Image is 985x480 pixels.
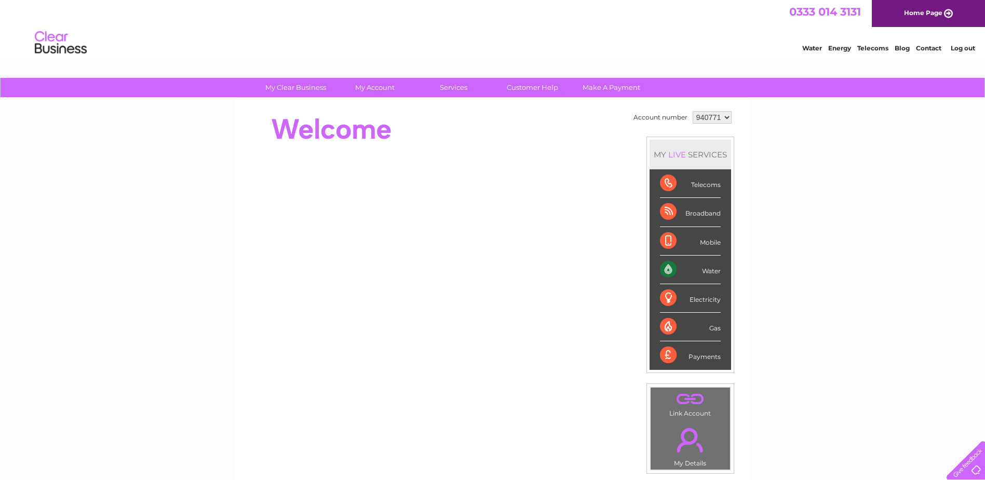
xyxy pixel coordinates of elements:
a: Log out [951,44,975,52]
a: Blog [895,44,910,52]
td: Account number [631,109,690,126]
div: Telecoms [660,169,721,198]
a: My Clear Business [253,78,339,97]
a: 0333 014 3131 [789,5,861,18]
a: Energy [828,44,851,52]
div: MY SERVICES [650,140,731,169]
a: Telecoms [857,44,888,52]
div: LIVE [666,150,688,159]
a: . [653,390,727,408]
div: Broadband [660,198,721,226]
a: Customer Help [490,78,575,97]
div: Clear Business is a trading name of Verastar Limited (registered in [GEOGRAPHIC_DATA] No. 3667643... [248,6,738,50]
div: Water [660,256,721,284]
div: Electricity [660,284,721,313]
td: Link Account [650,387,731,420]
div: Gas [660,313,721,341]
a: Services [411,78,496,97]
img: logo.png [34,27,87,59]
a: . [653,422,727,458]
a: Contact [916,44,941,52]
a: Make A Payment [569,78,654,97]
div: Mobile [660,227,721,256]
a: Water [802,44,822,52]
td: My Details [650,419,731,470]
div: Payments [660,341,721,369]
a: My Account [332,78,417,97]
